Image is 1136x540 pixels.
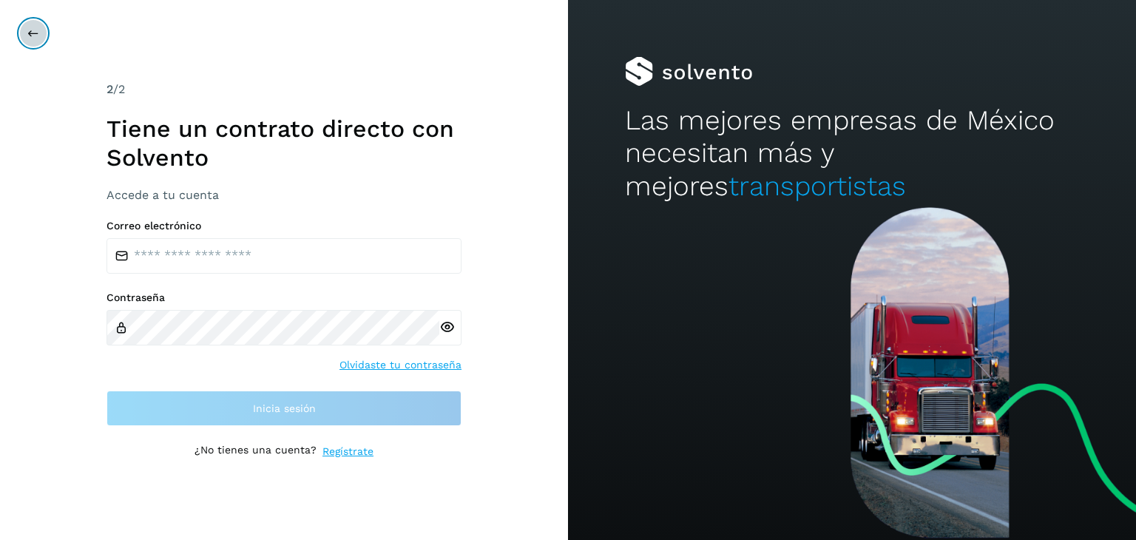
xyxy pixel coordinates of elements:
[106,291,461,304] label: Contraseña
[728,170,906,202] span: transportistas
[106,188,461,202] h3: Accede a tu cuenta
[339,357,461,373] a: Olvidaste tu contraseña
[322,444,373,459] a: Regístrate
[106,115,461,172] h1: Tiene un contrato directo con Solvento
[106,220,461,232] label: Correo electrónico
[195,444,317,459] p: ¿No tienes una cuenta?
[106,391,461,426] button: Inicia sesión
[253,403,316,414] span: Inicia sesión
[106,81,461,98] div: /2
[625,104,1079,203] h2: Las mejores empresas de México necesitan más y mejores
[106,82,113,96] span: 2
